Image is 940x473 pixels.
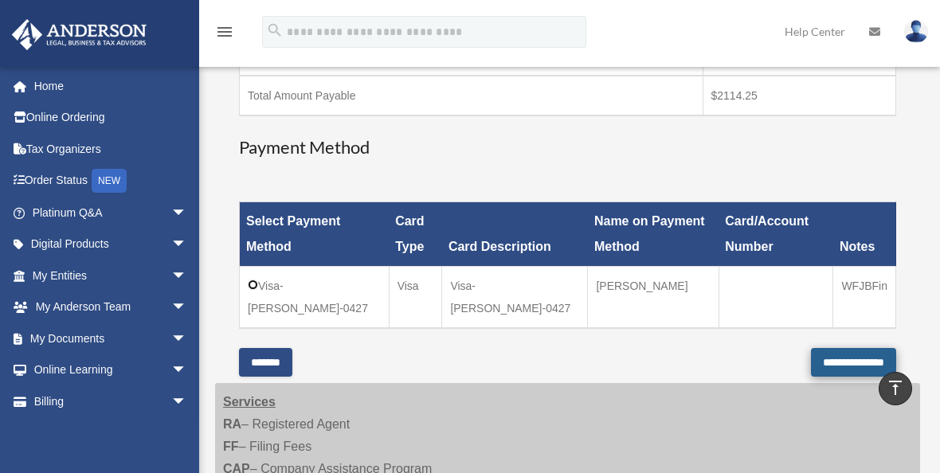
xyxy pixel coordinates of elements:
[240,267,390,329] td: Visa-[PERSON_NAME]-0427
[11,291,211,323] a: My Anderson Teamarrow_drop_down
[11,260,211,291] a: My Entitiesarrow_drop_down
[833,202,896,267] th: Notes
[11,354,211,386] a: Online Learningarrow_drop_down
[389,267,442,329] td: Visa
[588,202,719,267] th: Name on Payment Method
[171,354,203,387] span: arrow_drop_down
[215,22,234,41] i: menu
[11,102,211,134] a: Online Ordering
[92,169,127,193] div: NEW
[442,267,588,329] td: Visa-[PERSON_NAME]-0427
[22,417,195,450] a: Open Invoices
[7,19,151,50] img: Anderson Advisors Platinum Portal
[833,267,896,329] td: WFJBFin
[171,385,203,418] span: arrow_drop_down
[239,135,896,160] h3: Payment Method
[588,267,719,329] td: [PERSON_NAME]
[442,202,588,267] th: Card Description
[11,70,211,102] a: Home
[11,133,211,165] a: Tax Organizers
[266,21,284,39] i: search
[171,291,203,324] span: arrow_drop_down
[719,202,833,267] th: Card/Account Number
[223,417,241,431] strong: RA
[886,378,905,397] i: vertical_align_top
[11,229,211,260] a: Digital Productsarrow_drop_down
[171,260,203,292] span: arrow_drop_down
[171,197,203,229] span: arrow_drop_down
[240,76,703,115] td: Total Amount Payable
[904,20,928,43] img: User Pic
[11,385,203,417] a: Billingarrow_drop_down
[703,76,895,115] td: $2114.25
[389,202,442,267] th: Card Type
[240,202,390,267] th: Select Payment Method
[215,28,234,41] a: menu
[223,395,276,408] strong: Services
[11,165,211,197] a: Order StatusNEW
[223,440,239,453] strong: FF
[171,229,203,261] span: arrow_drop_down
[879,372,912,405] a: vertical_align_top
[11,197,211,229] a: Platinum Q&Aarrow_drop_down
[11,322,211,354] a: My Documentsarrow_drop_down
[171,322,203,355] span: arrow_drop_down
